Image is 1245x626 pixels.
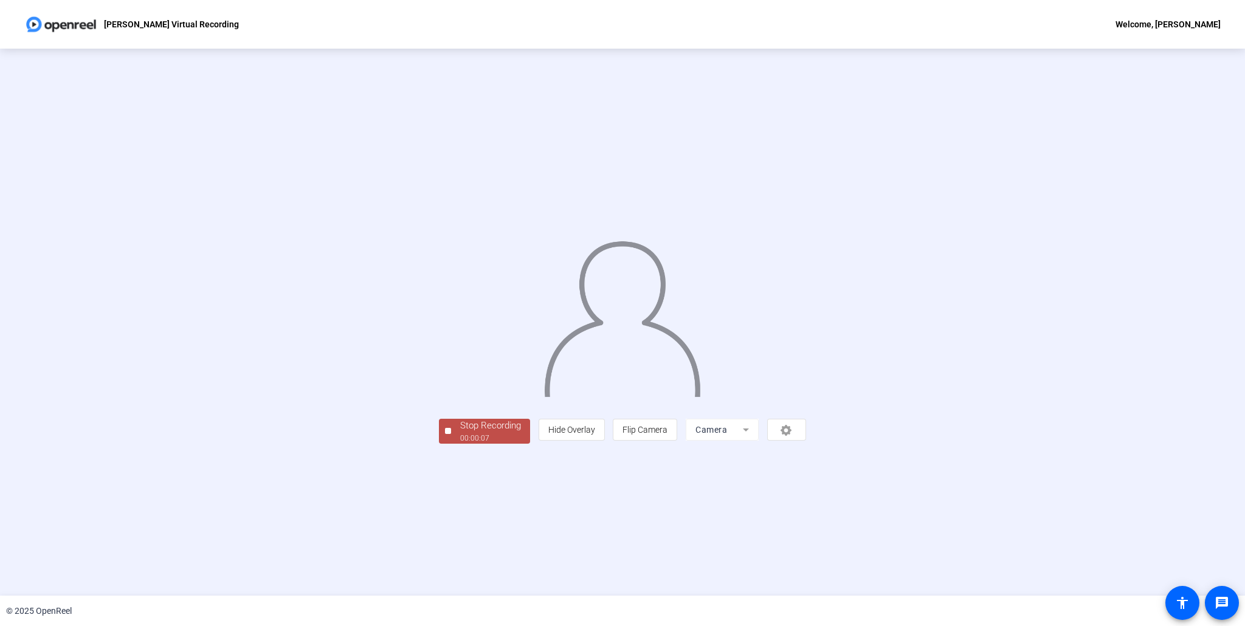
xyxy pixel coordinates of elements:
[439,419,530,444] button: Stop Recording00:00:07
[6,605,72,617] div: © 2025 OpenReel
[1175,596,1190,610] mat-icon: accessibility
[613,419,677,441] button: Flip Camera
[543,232,702,397] img: overlay
[539,419,605,441] button: Hide Overlay
[548,425,595,435] span: Hide Overlay
[622,425,667,435] span: Flip Camera
[1116,17,1221,32] div: Welcome, [PERSON_NAME]
[460,419,521,433] div: Stop Recording
[460,433,521,444] div: 00:00:07
[24,12,98,36] img: OpenReel logo
[1215,596,1229,610] mat-icon: message
[104,17,239,32] p: [PERSON_NAME] Virtual Recording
